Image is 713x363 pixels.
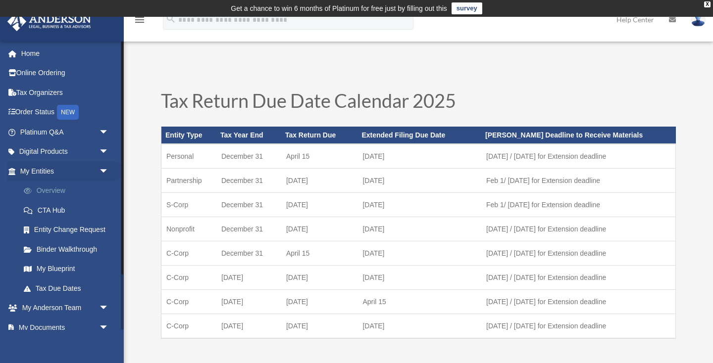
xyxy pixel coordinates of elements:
th: Extended Filing Due Date [357,127,481,143]
td: [DATE] [281,314,358,338]
td: [DATE] / [DATE] for Extension deadline [481,314,675,338]
td: Feb 1/ [DATE] for Extension deadline [481,192,675,217]
th: Tax Return Due [281,127,358,143]
td: [DATE] / [DATE] for Extension deadline [481,144,675,169]
td: Personal [161,144,217,169]
a: menu [134,17,146,26]
a: My Entitiesarrow_drop_down [7,161,124,181]
td: April 15 [357,289,481,314]
td: Partnership [161,168,217,192]
a: survey [452,2,482,14]
a: Tax Due Dates [14,278,119,298]
a: Digital Productsarrow_drop_down [7,142,124,162]
div: close [704,1,711,7]
td: [DATE] [216,265,281,289]
div: Get a chance to win 6 months of Platinum for free just by filling out this [231,2,447,14]
span: arrow_drop_down [99,142,119,162]
a: Home [7,44,124,63]
td: [DATE] [357,241,481,265]
td: December 31 [216,192,281,217]
td: Nonprofit [161,217,217,241]
td: [DATE] / [DATE] for Extension deadline [481,241,675,265]
td: [DATE] / [DATE] for Extension deadline [481,265,675,289]
a: Online Ordering [7,63,124,83]
td: [DATE] [357,192,481,217]
i: search [165,13,176,24]
a: My Documentsarrow_drop_down [7,318,124,337]
td: December 31 [216,217,281,241]
td: December 31 [216,168,281,192]
td: [DATE] [281,168,358,192]
h1: Tax Return Due Date Calendar 2025 [161,91,676,115]
td: [DATE] / [DATE] for Extension deadline [481,289,675,314]
td: C-Corp [161,241,217,265]
th: Entity Type [161,127,217,143]
td: C-Corp [161,289,217,314]
td: [DATE] [357,314,481,338]
td: Feb 1/ [DATE] for Extension deadline [481,168,675,192]
th: Tax Year End [216,127,281,143]
span: arrow_drop_down [99,161,119,181]
td: [DATE] [216,289,281,314]
a: Tax Organizers [7,83,124,102]
div: NEW [57,105,79,120]
td: S-Corp [161,192,217,217]
td: December 31 [216,241,281,265]
td: [DATE] [357,265,481,289]
td: [DATE] [357,168,481,192]
a: Overview [14,181,124,201]
i: menu [134,14,146,26]
td: [DATE] / [DATE] for Extension deadline [481,217,675,241]
span: arrow_drop_down [99,122,119,142]
td: [DATE] [281,265,358,289]
a: CTA Hub [14,200,124,220]
td: [DATE] [281,192,358,217]
td: [DATE] [216,314,281,338]
a: Binder Walkthrough [14,239,124,259]
td: April 15 [281,241,358,265]
a: My Blueprint [14,259,124,279]
td: [DATE] [357,217,481,241]
a: Platinum Q&Aarrow_drop_down [7,122,124,142]
a: Order StatusNEW [7,102,124,123]
td: C-Corp [161,265,217,289]
th: [PERSON_NAME] Deadline to Receive Materials [481,127,675,143]
a: Entity Change Request [14,220,124,240]
td: [DATE] [281,289,358,314]
td: December 31 [216,144,281,169]
span: arrow_drop_down [99,318,119,338]
td: [DATE] [281,217,358,241]
img: Anderson Advisors Platinum Portal [4,12,94,31]
img: User Pic [691,12,706,27]
a: My Anderson Teamarrow_drop_down [7,298,124,318]
td: C-Corp [161,314,217,338]
span: arrow_drop_down [99,298,119,318]
td: April 15 [281,144,358,169]
td: [DATE] [357,144,481,169]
